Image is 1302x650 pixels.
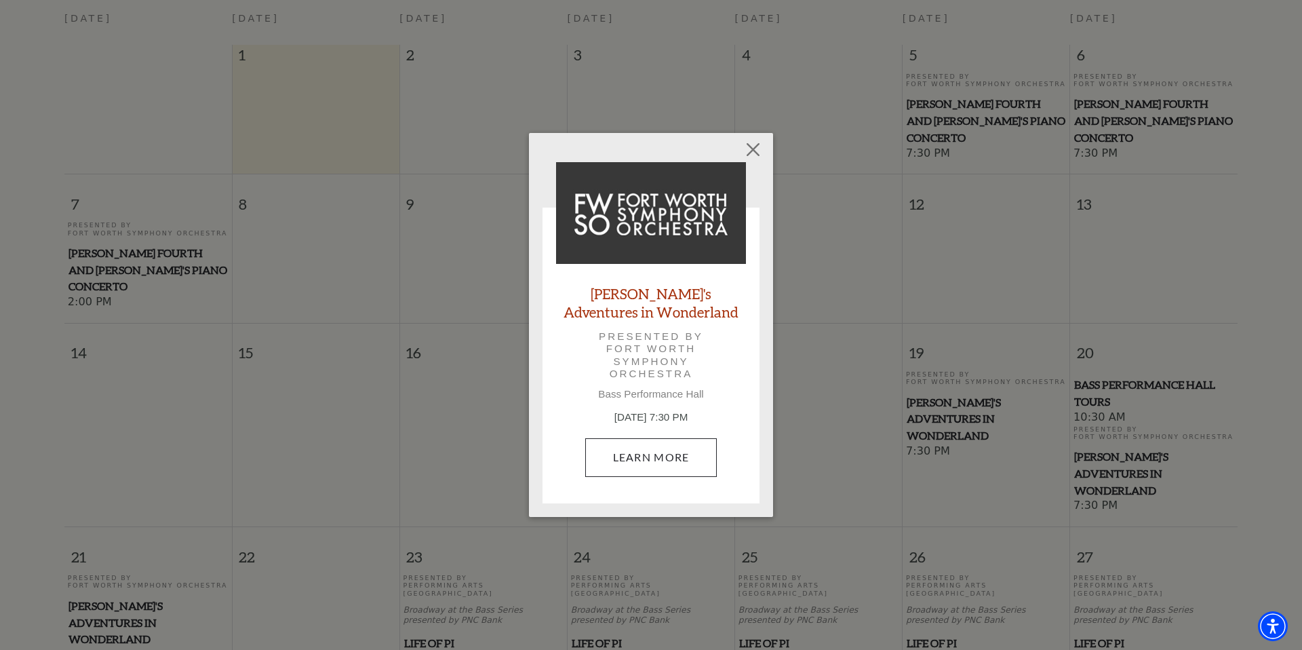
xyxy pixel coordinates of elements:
a: [PERSON_NAME]'s Adventures in Wonderland [556,284,746,321]
img: Alice's Adventures in Wonderland [556,162,746,264]
a: September 19, 7:30 PM Learn More [585,438,717,476]
p: Bass Performance Hall [556,388,746,400]
div: Accessibility Menu [1258,611,1288,641]
p: [DATE] 7:30 PM [556,410,746,425]
p: Presented by Fort Worth Symphony Orchestra [575,330,727,380]
button: Close [741,137,766,163]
